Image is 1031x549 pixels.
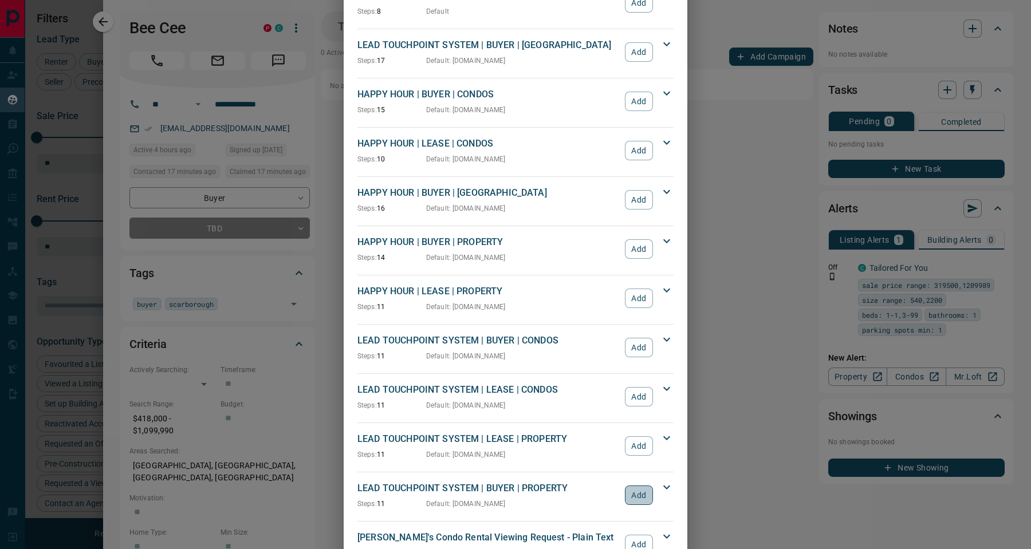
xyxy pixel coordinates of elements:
[357,155,377,163] span: Steps:
[357,105,426,115] p: 15
[426,56,506,66] p: Default : [DOMAIN_NAME]
[357,254,377,262] span: Steps:
[426,449,506,460] p: Default : [DOMAIN_NAME]
[625,42,653,62] button: Add
[357,135,674,167] div: HAPPY HOUR | LEASE | CONDOSSteps:10Default: [DOMAIN_NAME]Add
[625,338,653,357] button: Add
[357,154,426,164] p: 10
[426,351,506,361] p: Default : [DOMAIN_NAME]
[426,203,506,214] p: Default : [DOMAIN_NAME]
[357,383,619,397] p: LEAD TOUCHPOINT SYSTEM | LEASE | CONDOS
[625,387,653,406] button: Add
[426,6,449,17] p: Default
[357,401,377,409] span: Steps:
[357,57,377,65] span: Steps:
[357,285,619,298] p: HAPPY HOUR | LEASE | PROPERTY
[357,85,674,117] div: HAPPY HOUR | BUYER | CONDOSSteps:15Default: [DOMAIN_NAME]Add
[357,56,426,66] p: 17
[357,38,619,52] p: LEAD TOUCHPOINT SYSTEM | BUYER | [GEOGRAPHIC_DATA]
[357,430,674,462] div: LEAD TOUCHPOINT SYSTEM | LEASE | PROPERTYSteps:11Default: [DOMAIN_NAME]Add
[357,302,426,312] p: 11
[357,500,377,508] span: Steps:
[625,92,653,111] button: Add
[357,7,377,15] span: Steps:
[357,481,619,495] p: LEAD TOUCHPOINT SYSTEM | BUYER | PROPERTY
[625,239,653,259] button: Add
[625,289,653,308] button: Add
[357,451,377,459] span: Steps:
[357,499,426,509] p: 11
[357,432,619,446] p: LEAD TOUCHPOINT SYSTEM | LEASE | PROPERTY
[625,436,653,456] button: Add
[357,381,674,413] div: LEAD TOUCHPOINT SYSTEM | LEASE | CONDOSSteps:11Default: [DOMAIN_NAME]Add
[357,88,619,101] p: HAPPY HOUR | BUYER | CONDOS
[357,331,674,364] div: LEAD TOUCHPOINT SYSTEM | BUYER | CONDOSSteps:11Default: [DOMAIN_NAME]Add
[357,204,377,212] span: Steps:
[426,154,506,164] p: Default : [DOMAIN_NAME]
[426,499,506,509] p: Default : [DOMAIN_NAME]
[357,235,619,249] p: HAPPY HOUR | BUYER | PROPERTY
[625,141,653,160] button: Add
[357,282,674,314] div: HAPPY HOUR | LEASE | PROPERTYSteps:11Default: [DOMAIN_NAME]Add
[426,105,506,115] p: Default : [DOMAIN_NAME]
[357,334,619,347] p: LEAD TOUCHPOINT SYSTEM | BUYER | CONDOS
[426,302,506,312] p: Default : [DOMAIN_NAME]
[357,531,619,544] p: [PERSON_NAME]'s Condo Rental Viewing Request - Plain Text
[357,137,619,151] p: HAPPY HOUR | LEASE | CONDOS
[357,400,426,410] p: 11
[357,252,426,263] p: 14
[426,400,506,410] p: Default : [DOMAIN_NAME]
[357,106,377,114] span: Steps:
[357,233,674,265] div: HAPPY HOUR | BUYER | PROPERTYSteps:14Default: [DOMAIN_NAME]Add
[625,485,653,505] button: Add
[357,6,426,17] p: 8
[357,184,674,216] div: HAPPY HOUR | BUYER | [GEOGRAPHIC_DATA]Steps:16Default: [DOMAIN_NAME]Add
[625,190,653,210] button: Add
[357,351,426,361] p: 11
[357,449,426,460] p: 11
[357,303,377,311] span: Steps:
[357,479,674,511] div: LEAD TOUCHPOINT SYSTEM | BUYER | PROPERTYSteps:11Default: [DOMAIN_NAME]Add
[357,203,426,214] p: 16
[357,186,619,200] p: HAPPY HOUR | BUYER | [GEOGRAPHIC_DATA]
[426,252,506,263] p: Default : [DOMAIN_NAME]
[357,352,377,360] span: Steps:
[357,36,674,68] div: LEAD TOUCHPOINT SYSTEM | BUYER | [GEOGRAPHIC_DATA]Steps:17Default: [DOMAIN_NAME]Add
